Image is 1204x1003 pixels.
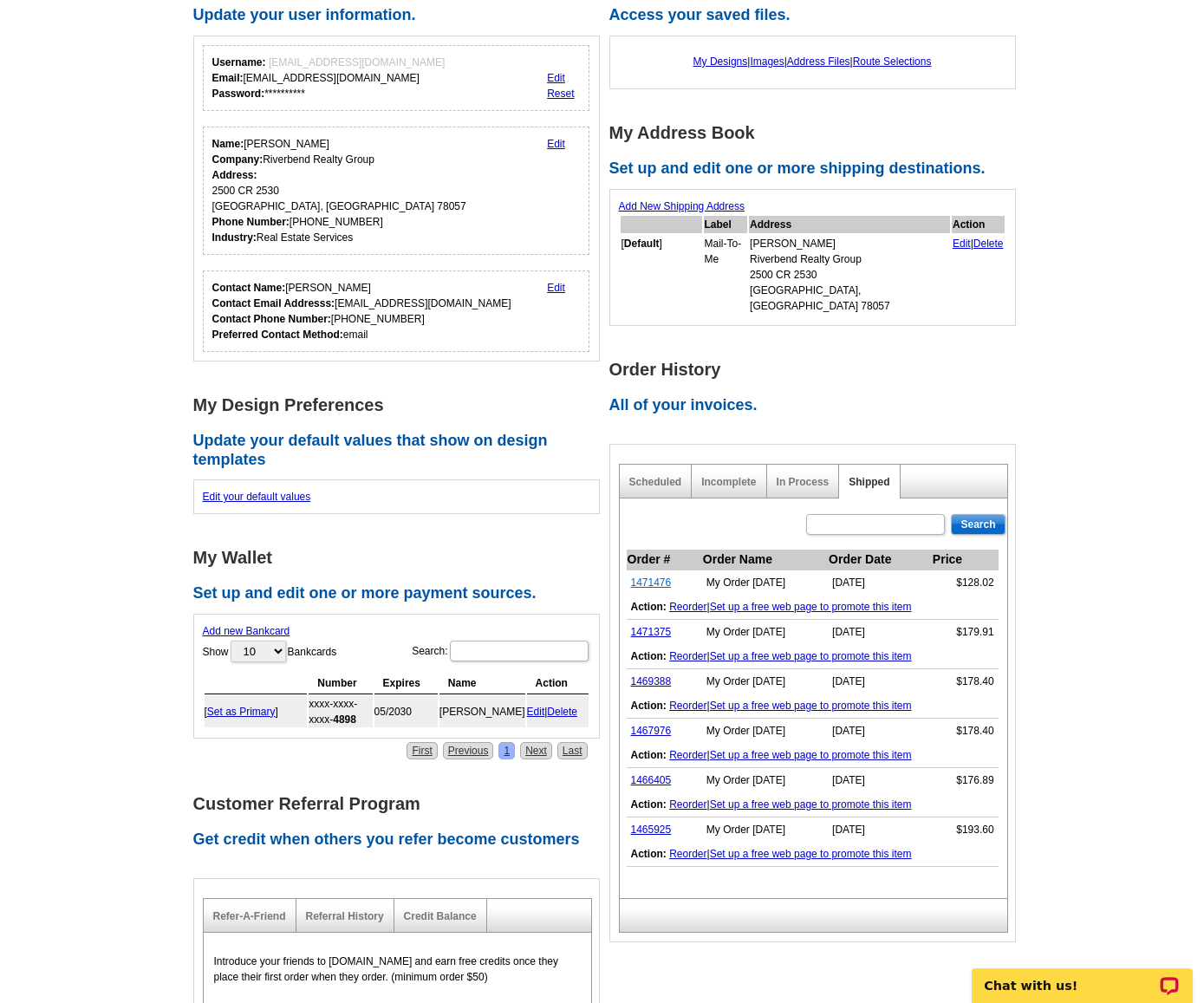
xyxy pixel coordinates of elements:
[702,620,828,645] td: My Order [DATE]
[828,620,932,645] td: [DATE]
[627,792,999,817] td: |
[669,798,706,811] a: Reorder
[527,706,545,718] a: Edit
[631,576,672,589] a: 1471476
[212,313,331,325] strong: Contact Phone Number:
[207,706,276,718] a: Set as Primary
[631,749,667,761] b: Action:
[932,768,999,793] td: $176.89
[669,848,706,860] a: Reorder
[702,719,828,744] td: My Order [DATE]
[193,795,609,813] h1: Customer Referral Program
[212,329,343,341] strong: Preferred Contact Method:
[702,570,828,596] td: My Order [DATE]
[973,238,1004,250] a: Delete
[527,696,589,727] td: |
[631,774,672,786] a: 1466405
[527,673,589,694] th: Action
[932,550,999,570] th: Price
[627,595,999,620] td: |
[631,650,667,662] b: Action:
[710,650,912,662] a: Set up a free web page to promote this item
[749,216,950,233] th: Address
[547,138,565,150] a: Edit
[214,954,581,985] p: Introduce your friends to [DOMAIN_NAME] and earn free credits once they place their first order w...
[631,675,672,687] a: 1469388
[631,626,672,638] a: 1471375
[631,798,667,811] b: Action:
[520,742,552,759] a: Next
[213,910,286,922] a: Refer-A-Friend
[631,700,667,712] b: Action:
[212,72,244,84] strong: Email:
[193,432,609,469] h2: Update your default values that show on design templates
[439,696,525,727] td: [PERSON_NAME]
[205,696,308,727] td: [ ]
[710,749,912,761] a: Set up a free web page to promote this item
[749,235,950,315] td: [PERSON_NAME] Riverbend Realty Group 2500 CR 2530 [GEOGRAPHIC_DATA], [GEOGRAPHIC_DATA] 78057
[627,842,999,867] td: |
[609,396,1025,415] h2: All of your invoices.
[710,700,912,712] a: Set up a free web page to promote this item
[193,584,609,603] h2: Set up and edit one or more payment sources.
[443,742,494,759] a: Previous
[702,669,828,694] td: My Order [DATE]
[439,673,525,694] th: Name
[212,280,511,342] div: [PERSON_NAME] [EMAIL_ADDRESS][DOMAIN_NAME] [PHONE_NUMBER] email
[710,848,912,860] a: Set up a free web page to promote this item
[710,601,912,613] a: Set up a free web page to promote this item
[951,514,1005,535] input: Search
[849,476,889,488] a: Shipped
[777,476,830,488] a: In Process
[828,719,932,744] td: [DATE]
[960,948,1204,1003] iframe: LiveChat chat widget
[212,231,257,244] strong: Industry:
[212,216,290,228] strong: Phone Number:
[269,56,445,68] span: [EMAIL_ADDRESS][DOMAIN_NAME]
[212,169,257,181] strong: Address:
[203,270,590,352] div: Who should we contact regarding order issues?
[952,216,1005,233] th: Action
[203,639,337,664] label: Show Bankcards
[631,824,672,836] a: 1465925
[374,696,438,727] td: 05/2030
[828,570,932,596] td: [DATE]
[624,238,660,250] b: Default
[627,694,999,719] td: |
[609,361,1025,379] h1: Order History
[203,45,590,111] div: Your login information.
[212,297,335,309] strong: Contact Email Addresss:
[750,55,784,68] a: Images
[212,153,264,166] strong: Company:
[619,200,745,212] a: Add New Shipping Address
[787,55,850,68] a: Address Files
[669,749,706,761] a: Reorder
[212,56,266,68] strong: Username:
[203,127,590,255] div: Your personal details.
[621,235,702,315] td: [ ]
[701,476,756,488] a: Incomplete
[932,817,999,843] td: $193.60
[631,848,667,860] b: Action:
[498,742,515,759] a: 1
[669,601,706,613] a: Reorder
[669,700,706,712] a: Reorder
[547,88,574,100] a: Reset
[704,235,748,315] td: Mail-To-Me
[702,817,828,843] td: My Order [DATE]
[710,798,912,811] a: Set up a free web page to promote this item
[212,88,265,100] strong: Password:
[932,570,999,596] td: $128.02
[953,238,971,250] a: Edit
[309,673,372,694] th: Number
[212,282,286,294] strong: Contact Name:
[309,696,372,727] td: xxxx-xxxx-xxxx-
[853,55,932,68] a: Route Selections
[557,742,588,759] a: Last
[404,910,477,922] a: Credit Balance
[193,549,609,567] h1: My Wallet
[212,138,244,150] strong: Name:
[932,719,999,744] td: $178.40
